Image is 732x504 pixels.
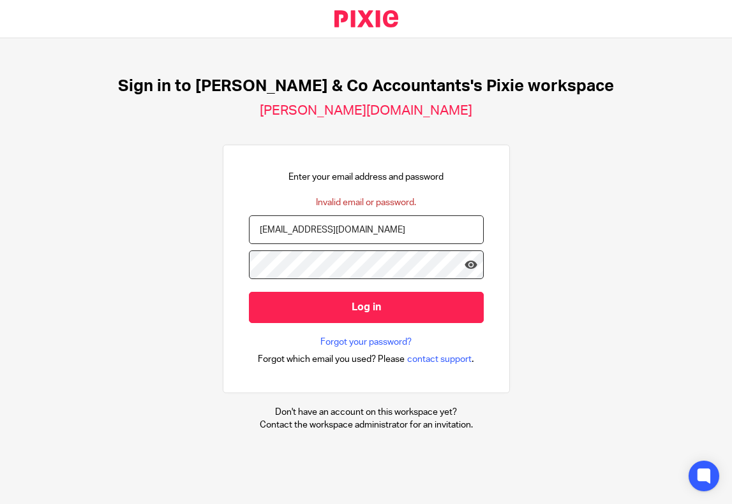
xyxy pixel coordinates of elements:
p: Enter your email address and password [288,171,444,184]
span: Forgot which email you used? Please [258,353,405,366]
div: Invalid email or password. [316,196,416,209]
input: name@example.com [249,215,484,244]
p: Contact the workspace administrator for an invitation. [260,419,473,431]
h2: [PERSON_NAME][DOMAIN_NAME] [260,103,472,119]
p: Don't have an account on this workspace yet? [260,406,473,419]
input: Log in [249,292,484,323]
div: . [258,352,474,366]
h1: Sign in to [PERSON_NAME] & Co Accountants's Pixie workspace [118,76,614,96]
a: Forgot your password? [320,336,412,349]
span: contact support [407,353,472,366]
